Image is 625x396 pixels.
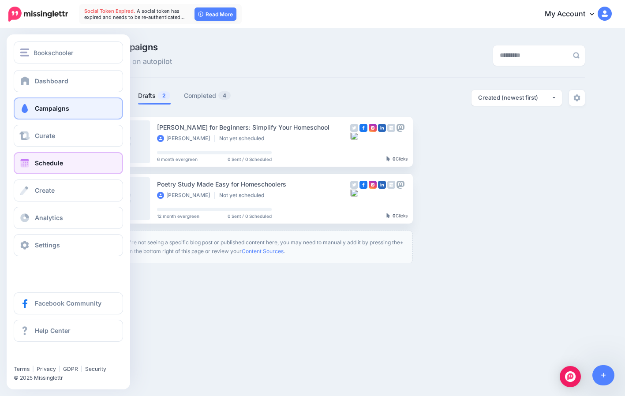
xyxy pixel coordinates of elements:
[397,181,404,189] img: mastodon-grey-square.png
[84,8,135,14] span: Social Token Expired.
[81,366,82,372] span: |
[378,181,386,189] img: linkedin-square.png
[386,213,408,219] div: Clicks
[350,189,358,197] img: bluesky-grey-square.png
[369,124,377,132] img: instagram-square.png
[37,366,56,372] a: Privacy
[350,181,358,189] img: twitter-grey-square.png
[35,214,63,221] span: Analytics
[157,157,198,161] span: 6 month evergreen
[219,135,269,142] li: Not yet scheduled
[536,4,612,25] a: My Account
[14,320,123,342] a: Help Center
[157,179,350,189] div: Poetry Study Made Easy for Homeschoolers
[32,366,34,372] span: |
[35,132,55,139] span: Curate
[359,181,367,189] img: facebook-square.png
[14,353,81,362] iframe: Twitter Follow Button
[369,181,377,189] img: instagram-square.png
[34,48,73,58] span: Bookschooler
[387,181,395,189] img: google_business-grey-square.png
[219,192,269,199] li: Not yet scheduled
[14,152,123,174] a: Schedule
[218,91,231,100] span: 4
[157,214,199,218] span: 12 month evergreen
[228,214,272,218] span: 0 Sent / 0 Scheduled
[35,105,69,112] span: Campaigns
[184,90,231,101] a: Completed4
[20,49,29,56] img: menu.png
[14,374,128,382] li: © 2025 Missinglettr
[116,238,405,256] p: If you're not seeing a specific blog post or published content here, you may need to manually add...
[91,56,172,67] span: Drive traffic on autopilot
[378,124,386,132] img: linkedin-square.png
[472,90,562,106] button: Created (newest first)
[14,70,123,92] a: Dashboard
[14,366,30,372] a: Terms
[157,192,215,199] li: [PERSON_NAME]
[560,366,581,387] div: Open Intercom Messenger
[359,124,367,132] img: facebook-square.png
[386,156,390,161] img: pointer-grey-darker.png
[397,124,404,132] img: mastodon-grey-square.png
[138,90,171,101] a: Drafts2
[59,366,60,372] span: |
[393,213,396,218] b: 0
[573,52,580,59] img: search-grey-6.png
[14,179,123,202] a: Create
[387,124,395,132] img: google_business-grey-square.png
[158,91,170,100] span: 2
[242,248,284,254] a: Content Sources
[35,159,63,167] span: Schedule
[91,43,172,52] span: Drip Campaigns
[84,8,185,20] span: A social token has expired and needs to be re-authenticated…
[195,7,236,21] a: Read More
[14,125,123,147] a: Curate
[478,93,551,102] div: Created (newest first)
[14,41,123,64] button: Bookschooler
[63,366,78,372] a: GDPR
[350,124,358,132] img: twitter-grey-square.png
[14,97,123,120] a: Campaigns
[350,132,358,140] img: bluesky-grey-square.png
[386,157,408,162] div: Clicks
[228,157,272,161] span: 0 Sent / 0 Scheduled
[35,299,101,307] span: Facebook Community
[157,135,215,142] li: [PERSON_NAME]
[157,122,350,132] div: [PERSON_NAME] for Beginners: Simplify Your Homeschool
[35,241,60,249] span: Settings
[35,187,55,194] span: Create
[85,366,106,372] a: Security
[573,94,580,101] img: settings-grey.png
[35,77,68,85] span: Dashboard
[35,327,71,334] span: Help Center
[14,292,123,314] a: Facebook Community
[14,234,123,256] a: Settings
[14,207,123,229] a: Analytics
[393,156,396,161] b: 0
[386,213,390,218] img: pointer-grey-darker.png
[8,7,68,22] img: Missinglettr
